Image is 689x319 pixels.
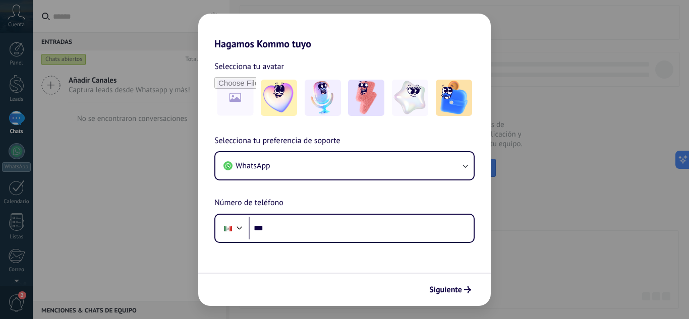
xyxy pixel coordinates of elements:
[425,281,476,298] button: Siguiente
[214,135,340,148] span: Selecciona tu preferencia de soporte
[198,14,491,50] h2: Hagamos Kommo tuyo
[305,80,341,116] img: -2.jpeg
[348,80,384,116] img: -3.jpeg
[218,218,238,239] div: Mexico: + 52
[215,152,474,179] button: WhatsApp
[436,80,472,116] img: -5.jpeg
[214,60,284,73] span: Selecciona tu avatar
[236,161,270,171] span: WhatsApp
[261,80,297,116] img: -1.jpeg
[214,197,283,210] span: Número de teléfono
[429,286,462,293] span: Siguiente
[392,80,428,116] img: -4.jpeg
